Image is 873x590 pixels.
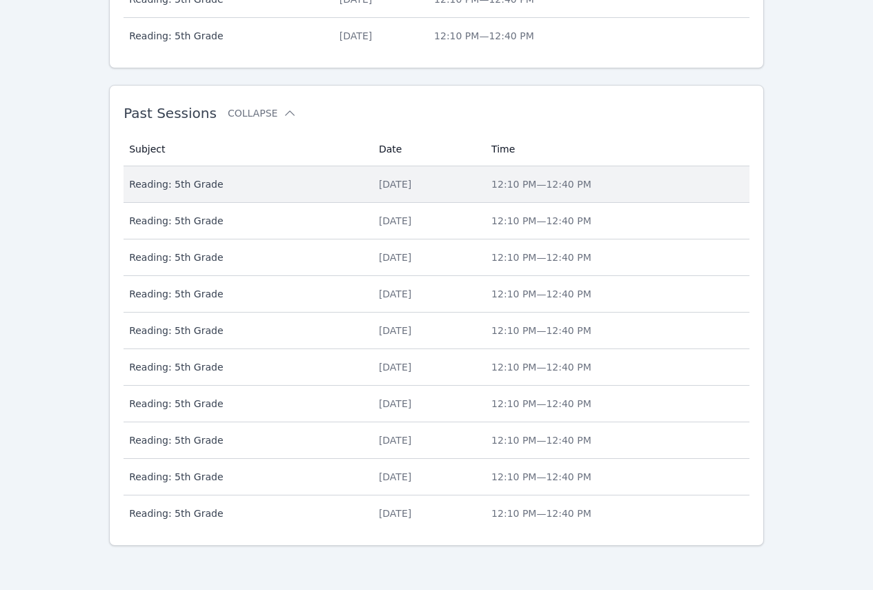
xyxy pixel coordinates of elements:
[129,470,362,484] span: Reading: 5th Grade
[379,360,475,374] div: [DATE]
[124,386,749,422] tr: Reading: 5th Grade[DATE]12:10 PM—12:40 PM
[124,422,749,459] tr: Reading: 5th Grade[DATE]12:10 PM—12:40 PM
[124,132,371,166] th: Subject
[379,397,475,411] div: [DATE]
[124,166,749,203] tr: Reading: 5th Grade[DATE]12:10 PM—12:40 PM
[491,288,591,299] span: 12:10 PM — 12:40 PM
[491,362,591,373] span: 12:10 PM — 12:40 PM
[491,398,591,409] span: 12:10 PM — 12:40 PM
[124,313,749,349] tr: Reading: 5th Grade[DATE]12:10 PM—12:40 PM
[129,433,362,447] span: Reading: 5th Grade
[124,459,749,495] tr: Reading: 5th Grade[DATE]12:10 PM—12:40 PM
[379,324,475,337] div: [DATE]
[491,435,591,446] span: 12:10 PM — 12:40 PM
[129,324,362,337] span: Reading: 5th Grade
[491,215,591,226] span: 12:10 PM — 12:40 PM
[379,507,475,520] div: [DATE]
[491,508,591,519] span: 12:10 PM — 12:40 PM
[124,203,749,239] tr: Reading: 5th Grade[DATE]12:10 PM—12:40 PM
[491,325,591,336] span: 12:10 PM — 12:40 PM
[129,397,362,411] span: Reading: 5th Grade
[340,29,418,43] div: [DATE]
[379,433,475,447] div: [DATE]
[379,214,475,228] div: [DATE]
[379,177,475,191] div: [DATE]
[491,252,591,263] span: 12:10 PM — 12:40 PM
[379,250,475,264] div: [DATE]
[491,179,591,190] span: 12:10 PM — 12:40 PM
[379,287,475,301] div: [DATE]
[491,471,591,482] span: 12:10 PM — 12:40 PM
[124,239,749,276] tr: Reading: 5th Grade[DATE]12:10 PM—12:40 PM
[434,30,534,41] span: 12:10 PM — 12:40 PM
[371,132,483,166] th: Date
[228,106,297,120] button: Collapse
[379,470,475,484] div: [DATE]
[124,349,749,386] tr: Reading: 5th Grade[DATE]12:10 PM—12:40 PM
[129,287,362,301] span: Reading: 5th Grade
[129,250,362,264] span: Reading: 5th Grade
[129,29,323,43] span: Reading: 5th Grade
[124,276,749,313] tr: Reading: 5th Grade[DATE]12:10 PM—12:40 PM
[129,177,362,191] span: Reading: 5th Grade
[129,507,362,520] span: Reading: 5th Grade
[124,18,749,54] tr: Reading: 5th Grade[DATE]12:10 PM—12:40 PM
[129,214,362,228] span: Reading: 5th Grade
[483,132,749,166] th: Time
[124,495,749,531] tr: Reading: 5th Grade[DATE]12:10 PM—12:40 PM
[129,360,362,374] span: Reading: 5th Grade
[124,105,217,121] span: Past Sessions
